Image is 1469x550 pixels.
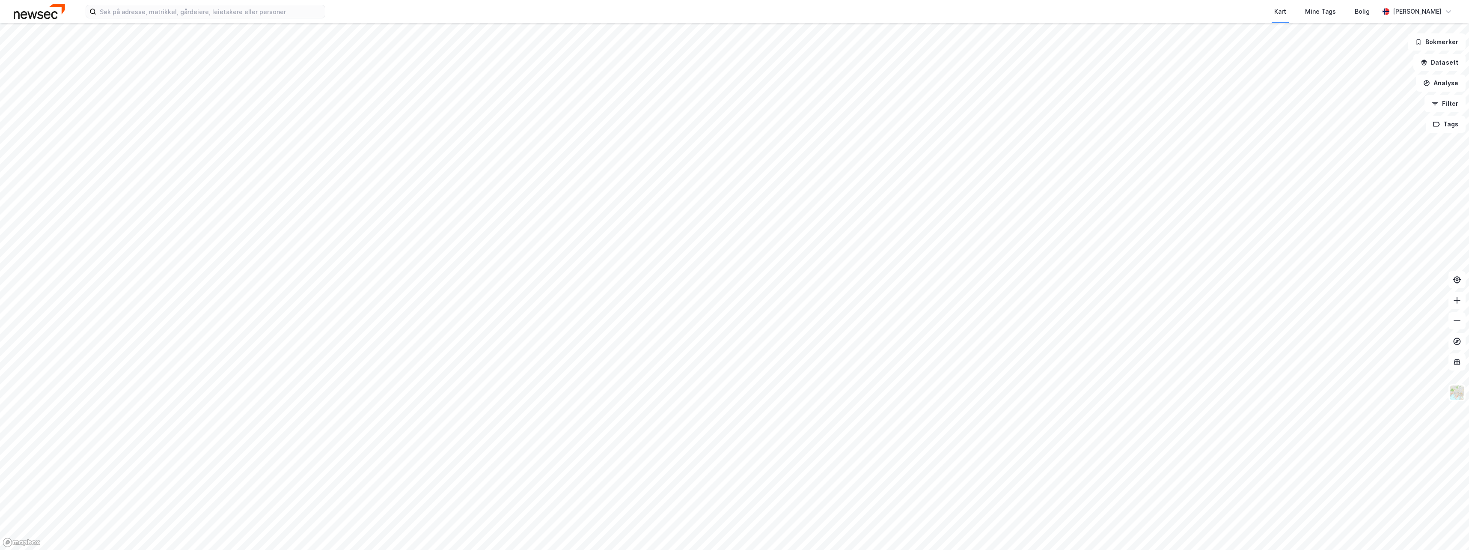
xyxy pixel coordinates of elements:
[1355,6,1370,17] div: Bolig
[96,5,325,18] input: Søk på adresse, matrikkel, gårdeiere, leietakere eller personer
[1274,6,1286,17] div: Kart
[1393,6,1442,17] div: [PERSON_NAME]
[1426,509,1469,550] div: Kontrollprogram for chat
[1426,509,1469,550] iframe: Chat Widget
[14,4,65,19] img: newsec-logo.f6e21ccffca1b3a03d2d.png
[1305,6,1336,17] div: Mine Tags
